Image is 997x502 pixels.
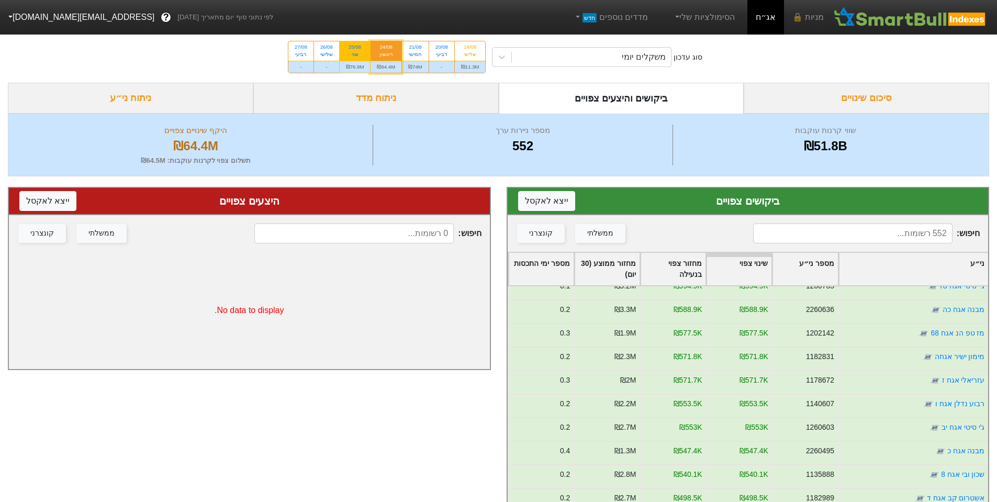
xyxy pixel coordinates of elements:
[254,224,454,243] input: 0 רשומות...
[377,51,395,58] div: ראשון
[575,253,640,285] div: Toggle SortBy
[371,61,401,73] div: ₪64.4M
[429,61,454,73] div: -
[9,252,490,369] div: No data to display.
[559,422,569,433] div: 0.2
[408,43,422,51] div: 21/08
[805,469,834,480] div: 1135888
[614,351,636,362] div: ₪2.3M
[21,125,370,137] div: היקף שינויים צפויים
[569,7,652,28] a: מדדים נוספיםחדש
[614,304,636,315] div: ₪3.3M
[614,445,636,456] div: ₪1.3M
[928,470,939,480] img: tase link
[929,422,940,433] img: tase link
[805,351,834,362] div: 1182831
[320,43,333,51] div: 26/08
[676,125,976,137] div: שווי קרנות עוקבות
[947,447,984,455] a: מבנה אגח כ
[575,224,625,243] button: ממשלתי
[926,494,984,502] a: אשטרום קב אגח ד
[559,398,569,409] div: 0.2
[559,445,569,456] div: 0.4
[805,328,834,339] div: 1202142
[346,43,364,51] div: 25/08
[744,83,989,114] div: סיכום שינויים
[673,445,702,456] div: ₪547.4K
[673,398,702,409] div: ₪553.5K
[679,422,702,433] div: ₪553K
[753,224,980,243] span: חיפוש :
[614,328,636,339] div: ₪1.9M
[614,281,636,292] div: ₪5.2M
[587,228,613,239] div: ממשלתי
[739,398,768,409] div: ₪553.5K
[559,375,569,386] div: 0.3
[673,304,702,315] div: ₪588.9K
[346,51,364,58] div: שני
[739,304,768,315] div: ₪588.9K
[76,224,127,243] button: ממשלתי
[673,375,702,386] div: ₪571.7K
[559,281,569,292] div: 0.1
[745,422,768,433] div: ₪553K
[314,61,339,73] div: -
[18,224,66,243] button: קונצרני
[340,61,371,73] div: ₪76.9M
[295,43,307,51] div: 27/08
[935,399,984,408] a: רבוע נדלן אגח ו
[517,224,565,243] button: קונצרני
[805,281,834,292] div: 1260785
[376,125,669,137] div: מספר ניירות ערך
[707,253,771,285] div: Toggle SortBy
[518,193,978,209] div: ביקושים צפויים
[614,469,636,480] div: ₪2.8M
[673,328,702,339] div: ₪577.5K
[559,304,569,315] div: 0.2
[942,305,984,314] a: מבנה אגח כה
[935,446,945,456] img: tase link
[805,422,834,433] div: 1260603
[923,399,933,409] img: tase link
[559,328,569,339] div: 0.3
[435,43,448,51] div: 20/08
[673,281,702,292] div: ₪594.9K
[614,398,636,409] div: ₪2.2M
[19,191,76,211] button: ייצא לאקסל
[934,352,984,361] a: מימון ישיר אגחה
[805,304,834,315] div: 2260636
[739,469,768,480] div: ₪540.1K
[928,281,938,292] img: tase link
[930,305,940,315] img: tase link
[509,253,574,285] div: Toggle SortBy
[435,51,448,58] div: רביעי
[676,137,976,155] div: ₪51.8B
[941,470,984,478] a: שכון ובי אגח 8
[620,375,636,386] div: ₪2M
[376,137,669,155] div: 552
[295,51,307,58] div: רביעי
[739,351,768,362] div: ₪571.8K
[402,61,429,73] div: ₪74M
[253,83,499,114] div: ניתוח מדד
[377,43,395,51] div: 24/08
[21,137,370,155] div: ₪64.4M
[942,423,984,431] a: ג'י סיטי אגח יב
[408,51,422,58] div: חמישי
[772,253,837,285] div: Toggle SortBy
[674,52,702,63] div: סוג עדכון
[942,376,984,384] a: עזריאלי אגח ז
[177,12,273,23] span: לפי נתוני סוף יום מתאריך [DATE]
[559,469,569,480] div: 0.2
[559,351,569,362] div: 0.2
[929,375,940,386] img: tase link
[19,193,479,209] div: היצעים צפויים
[163,10,169,25] span: ?
[940,282,984,290] a: ג'י סיטי אגח טז
[739,281,768,292] div: ₪594.9K
[614,422,636,433] div: ₪2.7M
[30,228,54,239] div: קונצרני
[461,43,479,51] div: 19/08
[288,61,313,73] div: -
[753,224,953,243] input: 552 רשומות...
